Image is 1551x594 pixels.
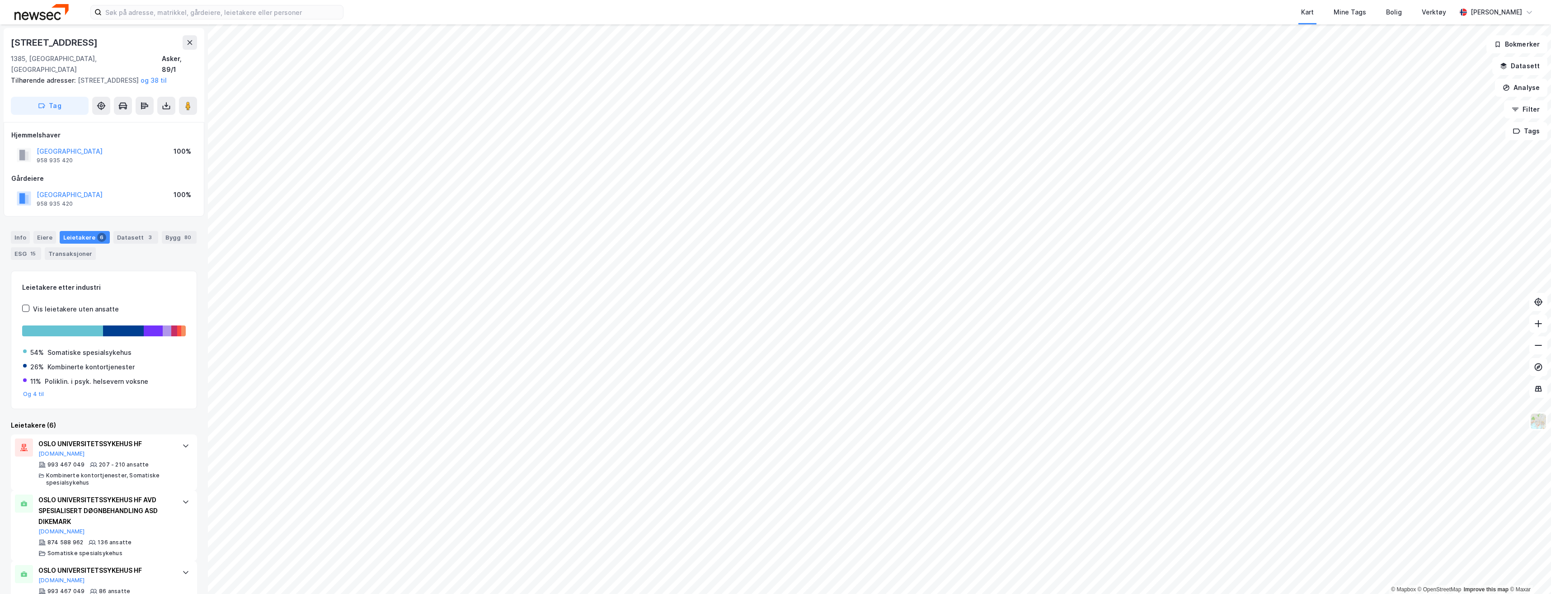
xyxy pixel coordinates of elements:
[11,35,99,50] div: [STREET_ADDRESS]
[113,231,158,244] div: Datasett
[38,577,85,584] button: [DOMAIN_NAME]
[30,376,41,387] div: 11%
[1530,413,1547,430] img: Z
[47,461,85,468] div: 993 467 049
[11,420,197,431] div: Leietakere (6)
[1391,586,1416,593] a: Mapbox
[14,4,69,20] img: newsec-logo.f6e21ccffca1b3a03d2d.png
[11,247,41,260] div: ESG
[45,247,96,260] div: Transaksjoner
[38,450,85,457] button: [DOMAIN_NAME]
[1506,551,1551,594] iframe: Chat Widget
[38,495,173,527] div: OSLO UNIVERSITETSSYKEHUS HF AVD SPESIALISERT DØGNBEHANDLING ASD DIKEMARK
[99,461,149,468] div: 207 - 210 ansatte
[47,550,122,557] div: Somatiske spesialsykehus
[38,565,173,576] div: OSLO UNIVERSITETSSYKEHUS HF
[11,53,162,75] div: 1385, [GEOGRAPHIC_DATA], [GEOGRAPHIC_DATA]
[1418,586,1462,593] a: OpenStreetMap
[11,75,190,86] div: [STREET_ADDRESS]
[102,5,343,19] input: Søk på adresse, matrikkel, gårdeiere, leietakere eller personer
[47,362,135,372] div: Kombinerte kontortjenester
[1506,551,1551,594] div: Kontrollprogram for chat
[1492,57,1547,75] button: Datasett
[1422,7,1446,18] div: Verktøy
[45,376,148,387] div: Poliklin. i psyk. helsevern voksne
[22,282,186,293] div: Leietakere etter industri
[1486,35,1547,53] button: Bokmerker
[97,233,106,242] div: 6
[162,53,197,75] div: Asker, 89/1
[47,539,83,546] div: 874 588 962
[33,304,119,315] div: Vis leietakere uten ansatte
[1386,7,1402,18] div: Bolig
[60,231,110,244] div: Leietakere
[146,233,155,242] div: 3
[1504,100,1547,118] button: Filter
[1495,79,1547,97] button: Analyse
[23,391,44,398] button: Og 4 til
[11,231,30,244] div: Info
[37,157,73,164] div: 958 935 420
[1301,7,1314,18] div: Kart
[183,233,193,242] div: 80
[11,130,197,141] div: Hjemmelshaver
[33,231,56,244] div: Eiere
[174,189,191,200] div: 100%
[1471,7,1522,18] div: [PERSON_NAME]
[11,76,78,84] span: Tilhørende adresser:
[38,528,85,535] button: [DOMAIN_NAME]
[38,438,173,449] div: OSLO UNIVERSITETSSYKEHUS HF
[1464,586,1509,593] a: Improve this map
[1505,122,1547,140] button: Tags
[98,539,132,546] div: 136 ansatte
[37,200,73,207] div: 958 935 420
[1334,7,1366,18] div: Mine Tags
[28,249,38,258] div: 15
[11,97,89,115] button: Tag
[11,173,197,184] div: Gårdeiere
[47,347,132,358] div: Somatiske spesialsykehus
[30,347,44,358] div: 54%
[162,231,197,244] div: Bygg
[174,146,191,157] div: 100%
[46,472,173,486] div: Kombinerte kontortjenester, Somatiske spesialsykehus
[30,362,44,372] div: 26%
